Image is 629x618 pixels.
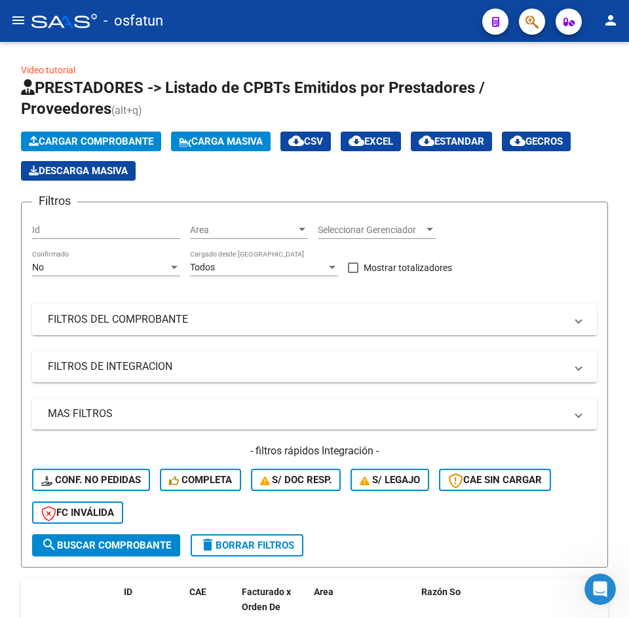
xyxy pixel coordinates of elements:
[411,132,492,151] button: Estandar
[160,469,241,491] button: Completa
[190,262,215,272] span: Todos
[111,104,142,117] span: (alt+q)
[48,312,565,327] mat-panel-title: FILTROS DEL COMPROBANTE
[200,537,216,553] mat-icon: delete
[32,262,44,272] span: No
[41,474,141,486] span: Conf. no pedidas
[104,7,163,35] span: - osfatun
[502,132,571,151] button: Gecros
[179,136,263,147] span: Carga Masiva
[48,359,565,374] mat-panel-title: FILTROS DE INTEGRACION
[510,136,563,147] span: Gecros
[314,587,334,597] span: Area
[29,165,128,177] span: Descarga Masiva
[32,469,150,491] button: Conf. no pedidas
[189,587,206,597] span: CAE
[41,507,114,518] span: FC Inválida
[32,351,597,382] mat-expansion-panel-header: FILTROS DE INTEGRACION
[32,398,597,429] mat-expansion-panel-header: MAS FILTROS
[603,12,619,28] mat-icon: person
[191,534,303,556] button: Borrar Filtros
[364,260,452,276] span: Mostrar totalizadores
[21,79,485,118] span: PRESTADORES -> Listado de CPBTs Emitidos por Prestadores / Proveedores
[29,136,153,147] span: Cargar Comprobante
[21,65,75,75] a: Video tutorial
[21,161,136,181] button: Descarga Masiva
[419,133,434,149] mat-icon: cloud_download
[32,304,597,335] mat-expansion-panel-header: FILTROS DEL COMPROBANTE
[341,132,401,151] button: EXCEL
[21,161,136,181] app-download-masive: Descarga masiva de comprobantes (adjuntos)
[360,474,420,486] span: S/ legajo
[439,469,551,491] button: CAE SIN CARGAR
[41,537,57,553] mat-icon: search
[32,534,180,556] button: Buscar Comprobante
[351,469,429,491] button: S/ legajo
[349,133,364,149] mat-icon: cloud_download
[242,587,291,612] span: Facturado x Orden De
[32,444,597,458] h4: - filtros rápidos Integración -
[349,136,393,147] span: EXCEL
[510,133,525,149] mat-icon: cloud_download
[124,587,132,597] span: ID
[251,469,341,491] button: S/ Doc Resp.
[421,587,476,597] span: Razón Social
[190,225,296,236] span: Area
[32,192,77,210] h3: Filtros
[448,474,542,486] span: CAE SIN CARGAR
[288,136,323,147] span: CSV
[200,539,294,551] span: Borrar Filtros
[318,225,424,236] span: Seleccionar Gerenciador
[21,132,161,151] button: Cargar Comprobante
[584,573,616,605] iframe: Intercom live chat
[48,407,565,421] mat-panel-title: MAS FILTROS
[419,136,484,147] span: Estandar
[10,12,26,28] mat-icon: menu
[260,474,332,486] span: S/ Doc Resp.
[32,501,123,524] button: FC Inválida
[280,132,331,151] button: CSV
[41,539,171,551] span: Buscar Comprobante
[288,133,304,149] mat-icon: cloud_download
[169,474,232,486] span: Completa
[171,132,271,151] button: Carga Masiva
